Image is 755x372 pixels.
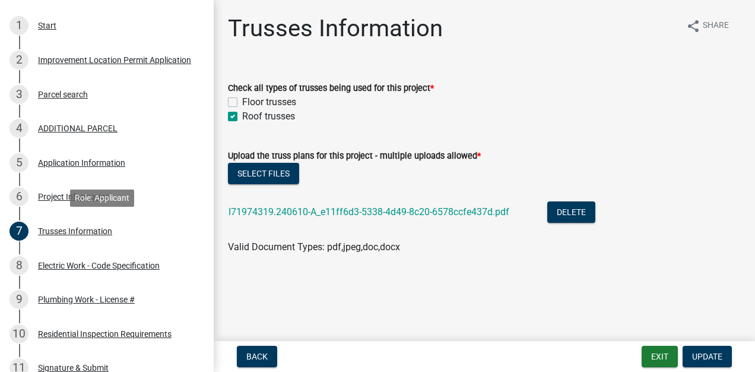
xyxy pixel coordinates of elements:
[38,364,109,372] div: Signature & Submit
[38,21,56,30] div: Start
[229,206,509,217] a: I71974319.240610-A_e11ff6d3-5338-4d49-8c20-6578ccfe437d.pdf
[692,352,722,361] span: Update
[9,85,28,104] div: 3
[677,14,738,37] button: shareShare
[703,19,729,33] span: Share
[38,295,135,304] div: Plumbing Work - License #
[242,109,295,124] label: Roof trusses
[9,324,28,343] div: 10
[246,352,268,361] span: Back
[9,16,28,35] div: 1
[228,163,299,184] button: Select files
[228,14,443,43] h1: Trusses Information
[683,346,732,367] button: Update
[38,56,191,64] div: Improvement Location Permit Application
[38,227,112,235] div: Trusses Information
[237,346,277,367] button: Back
[38,261,160,270] div: Electric Work - Code Specification
[9,222,28,241] div: 7
[242,95,296,109] label: Floor trusses
[38,330,172,338] div: Residential Inspection Requirements
[642,346,678,367] button: Exit
[686,19,700,33] i: share
[547,201,595,223] button: Delete
[38,159,125,167] div: Application Information
[9,256,28,275] div: 8
[228,241,400,253] span: Valid Document Types: pdf,jpeg,doc,docx
[547,207,595,219] wm-modal-confirm: Delete Document
[228,152,481,160] label: Upload the truss plans for this project - multiple uploads allowed
[9,51,28,70] div: 2
[38,193,110,201] div: Project Information
[228,84,434,93] label: Check all types of trusses being used for this project
[9,290,28,309] div: 9
[38,90,88,99] div: Parcel search
[70,190,134,207] div: Role: Applicant
[38,124,118,133] div: ADDITIONAL PARCEL
[9,153,28,172] div: 5
[9,187,28,206] div: 6
[9,119,28,138] div: 4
